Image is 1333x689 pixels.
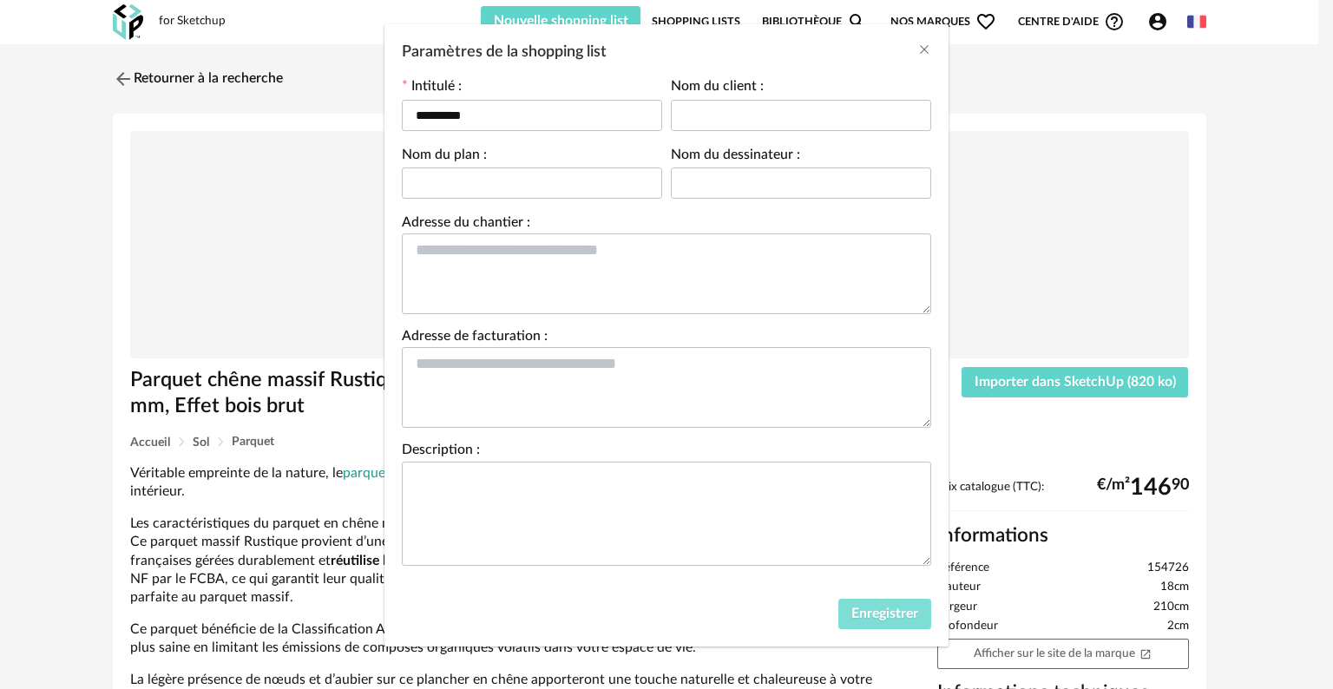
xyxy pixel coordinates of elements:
[671,80,764,97] label: Nom du client :
[384,24,949,646] div: Paramètres de la shopping list
[838,599,931,630] button: Enregistrer
[402,216,530,233] label: Adresse du chantier :
[402,80,462,97] label: Intitulé :
[671,148,800,166] label: Nom du dessinateur :
[402,148,487,166] label: Nom du plan :
[917,42,931,60] button: Close
[402,330,548,347] label: Adresse de facturation :
[402,443,480,461] label: Description :
[851,607,918,620] span: Enregistrer
[402,44,607,60] span: Paramètres de la shopping list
